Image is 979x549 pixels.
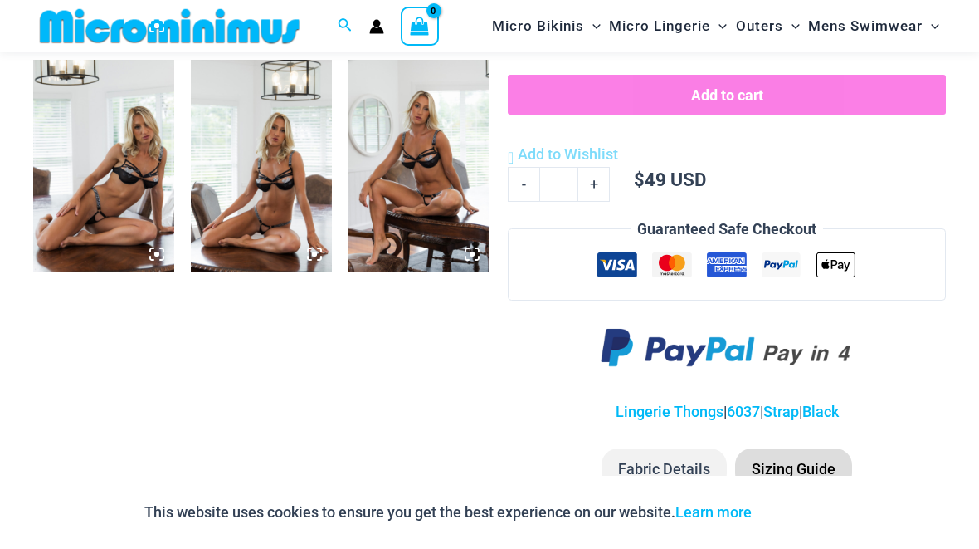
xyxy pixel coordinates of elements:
[634,167,645,191] span: $
[710,5,727,47] span: Menu Toggle
[518,145,618,163] span: Add to Wishlist
[609,5,710,47] span: Micro Lingerie
[783,5,800,47] span: Menu Toggle
[675,503,752,521] a: Learn more
[735,449,852,490] li: Sizing Guide
[508,75,946,115] button: Add to cart
[631,217,823,242] legend: Guaranteed Safe Checkout
[508,399,946,424] p: | | |
[763,403,799,420] a: Strap
[338,16,353,37] a: Search icon link
[492,5,584,47] span: Micro Bikinis
[144,500,752,525] p: This website uses cookies to ensure you get the best experience on our website.
[736,5,783,47] span: Outers
[808,5,923,47] span: Mens Swimwear
[33,60,174,272] img: Invitation to Temptation Midnight 1037 Bra 6037 Thong
[727,403,760,420] a: 6037
[348,60,489,272] img: Invitation to Temptation Midnight 1037 Bra 6037 Thong
[369,19,384,34] a: Account icon link
[401,7,439,45] a: View Shopping Cart, empty
[605,5,731,47] a: Micro LingerieMenu ToggleMenu Toggle
[488,5,605,47] a: Micro BikinisMenu ToggleMenu Toggle
[33,7,306,45] img: MM SHOP LOGO FLAT
[732,5,804,47] a: OutersMenu ToggleMenu Toggle
[578,167,610,202] a: +
[539,167,578,202] input: Product quantity
[584,5,601,47] span: Menu Toggle
[764,493,835,532] button: Accept
[802,403,839,420] a: Black
[634,167,706,191] bdi: 49 USD
[508,142,618,167] a: Add to Wishlist
[923,5,939,47] span: Menu Toggle
[616,403,723,420] a: Lingerie Thongs
[508,167,539,202] a: -
[602,449,727,490] li: Fabric Details
[191,60,332,272] img: Invitation to Temptation Midnight 1037 Bra 6037 Thong
[485,2,946,50] nav: Site Navigation
[804,5,943,47] a: Mens SwimwearMenu ToggleMenu Toggle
